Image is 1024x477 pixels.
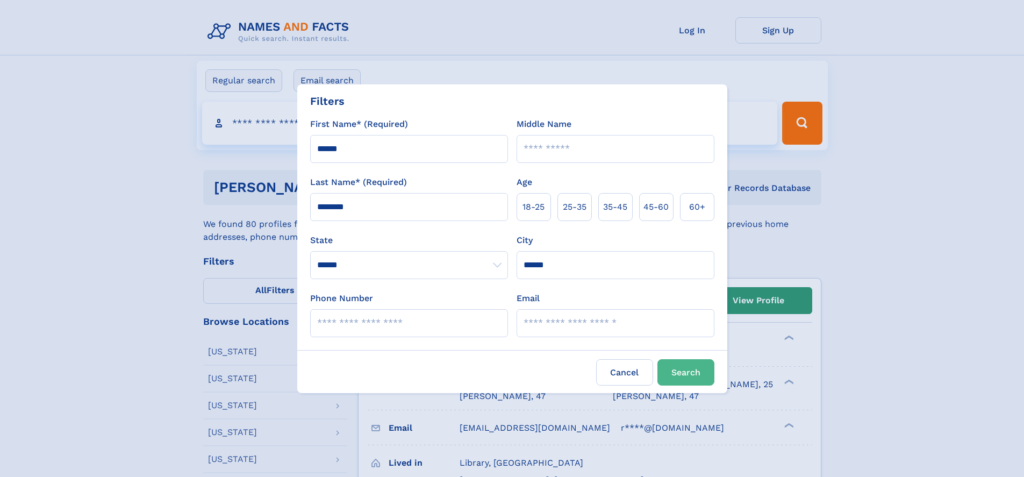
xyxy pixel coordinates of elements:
[517,234,533,247] label: City
[563,201,586,213] span: 25‑35
[310,292,373,305] label: Phone Number
[522,201,545,213] span: 18‑25
[310,93,345,109] div: Filters
[603,201,627,213] span: 35‑45
[310,234,508,247] label: State
[310,118,408,131] label: First Name* (Required)
[689,201,705,213] span: 60+
[310,176,407,189] label: Last Name* (Required)
[517,292,540,305] label: Email
[657,359,714,386] button: Search
[643,201,669,213] span: 45‑60
[596,359,653,386] label: Cancel
[517,118,571,131] label: Middle Name
[517,176,532,189] label: Age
